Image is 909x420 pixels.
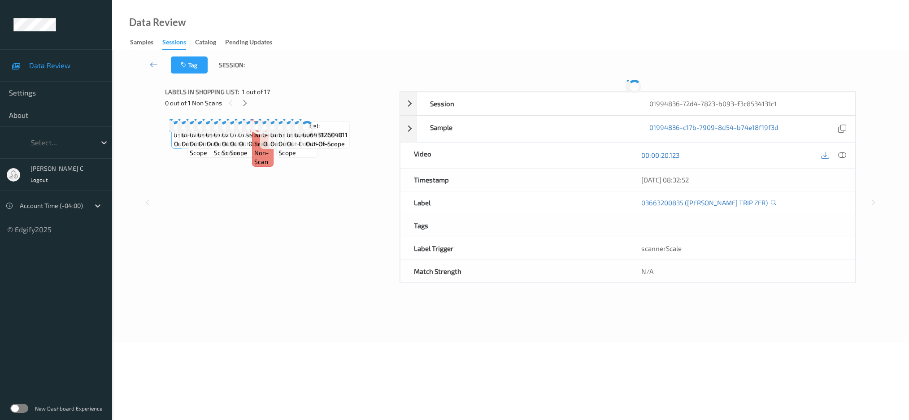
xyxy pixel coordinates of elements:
div: 01994836-72d4-7823-b093-f3c8534131c1 [636,92,855,115]
div: scannerScale [628,237,855,260]
span: out-of-scope [239,139,278,148]
div: Pending Updates [225,38,272,49]
div: Session [417,92,636,115]
div: Sessions [162,38,186,50]
span: out-of-scope [207,139,246,148]
div: Label [400,191,628,214]
div: Tags [400,214,628,237]
a: Samples [130,36,162,49]
span: 1 out of 17 [242,87,270,96]
span: Session: [219,61,245,69]
div: [DATE] 08:32:52 [641,175,842,184]
div: Samples [130,38,153,49]
span: out-of-scope [174,139,213,148]
span: non-scan [254,148,271,166]
span: out-of-scope [248,139,287,148]
span: out-of-scope [299,139,338,148]
span: out-of-scope [270,139,309,148]
span: Label: Non-Scan [254,121,271,148]
div: Video [400,143,628,168]
span: out-of-scope [199,139,238,148]
div: Data Review [129,18,186,27]
div: Timestamp [400,169,628,191]
div: Label Trigger [400,237,628,260]
span: out-of-scope [182,139,221,148]
a: Sessions [162,36,195,50]
span: out-of-scope [230,139,266,157]
a: 03663200835 ([PERSON_NAME] TRIP ZER) [641,198,768,207]
div: N/A [628,260,855,282]
a: Catalog [195,36,225,49]
div: Session01994836-72d4-7823-b093-f3c8534131c1 [400,92,856,115]
div: Sample [417,116,636,142]
span: out-of-scope [222,139,259,157]
span: out-of-scope [278,139,315,157]
span: out-of-scope [214,139,252,157]
div: Sample01994836-c17b-7909-8d54-b74e18f19f3d [400,116,856,142]
span: out-of-scope [306,139,345,148]
button: Tag [171,56,208,74]
a: 00:00:20.123 [641,151,679,160]
a: 01994836-c17b-7909-8d54-b74e18f19f3d [649,123,779,135]
div: 0 out of 1 Non Scans [165,97,393,108]
div: Match Strength [400,260,628,282]
span: Labels in shopping list: [165,87,239,96]
span: out-of-scope [287,139,326,148]
span: out-of-scope [190,139,227,157]
a: Pending Updates [225,36,281,49]
span: out-of-scope [263,139,302,148]
div: Catalog [195,38,216,49]
span: Label: 0064312604011 [303,121,348,139]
